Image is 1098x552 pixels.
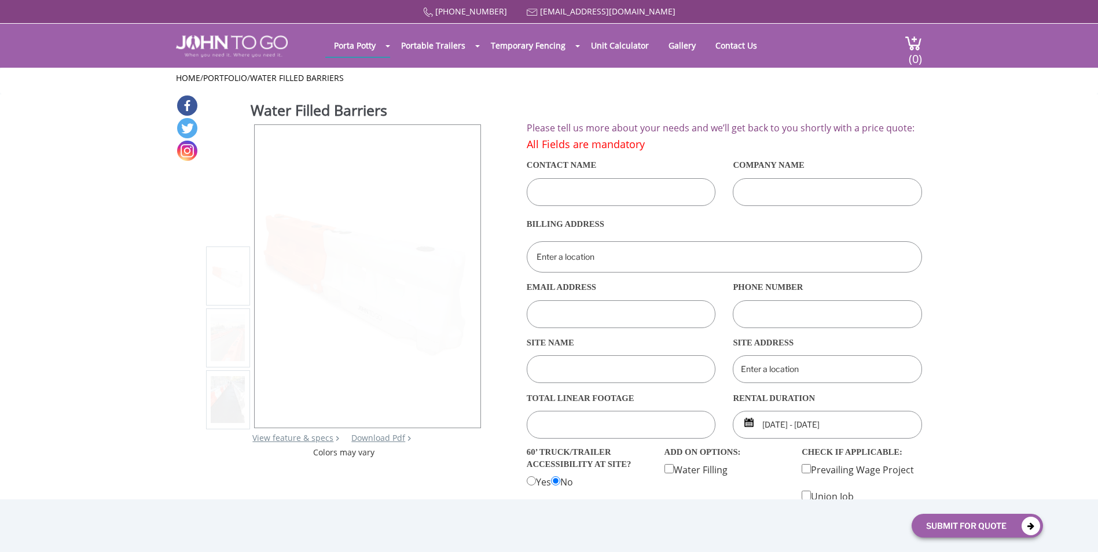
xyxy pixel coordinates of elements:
button: Submit For Quote [912,514,1043,538]
label: Email Address [527,278,716,297]
img: JOHN to go [176,35,288,57]
img: Mail [527,9,538,16]
img: Product [211,314,245,362]
label: Billing Address [527,211,922,238]
a: Temporary Fencing [482,34,574,57]
label: Phone Number [733,278,922,297]
label: Site Name [527,333,716,352]
label: check if applicable: [802,444,922,461]
a: Twitter [177,118,197,138]
input: Enter a location [527,241,922,273]
a: Water Filled Barriers [250,72,344,83]
label: Site Address [733,333,922,352]
ul: / / [176,72,922,84]
label: Company Name [733,156,922,175]
input: Enter a location [733,355,922,383]
label: 60’ TRUCK/TRAILER ACCESSIBILITY AT SITE? [527,444,647,473]
div: Colors may vary [206,447,482,458]
a: Facebook [177,95,197,116]
img: chevron.png [407,436,411,441]
a: [EMAIL_ADDRESS][DOMAIN_NAME] [540,6,675,17]
label: rental duration [733,388,922,408]
img: right arrow icon [336,436,339,441]
a: View feature & specs [252,432,333,443]
div: Yes No Yes No [518,444,656,546]
img: Product [255,179,480,373]
label: Total linear footage [527,388,716,408]
a: Download Pdf [351,432,405,443]
span: (0) [908,42,922,67]
img: Product [211,261,245,290]
div: Prevailing Wage Project Union Job Tax Exempt/No Tax [793,444,931,529]
h4: All Fields are mandatory [527,139,922,150]
a: Home [176,72,200,83]
a: [PHONE_NUMBER] [435,6,507,17]
a: Instagram [177,141,197,161]
input: Start date | End date [733,411,922,439]
label: Contact Name [527,156,716,175]
h1: Water Filled Barriers [251,100,482,123]
div: Water Filling [656,444,794,477]
a: Gallery [660,34,704,57]
a: Porta Potty [325,34,384,57]
a: Contact Us [707,34,766,57]
h2: Please tell us more about your needs and we’ll get back to you shortly with a price quote: [527,123,922,134]
img: cart a [905,35,922,51]
a: Unit Calculator [582,34,658,57]
a: Portable Trailers [392,34,474,57]
img: Product [211,376,245,424]
button: Live Chat [1052,506,1098,552]
a: Portfolio [203,72,247,83]
img: Call [423,8,433,17]
label: add on options: [664,444,785,461]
